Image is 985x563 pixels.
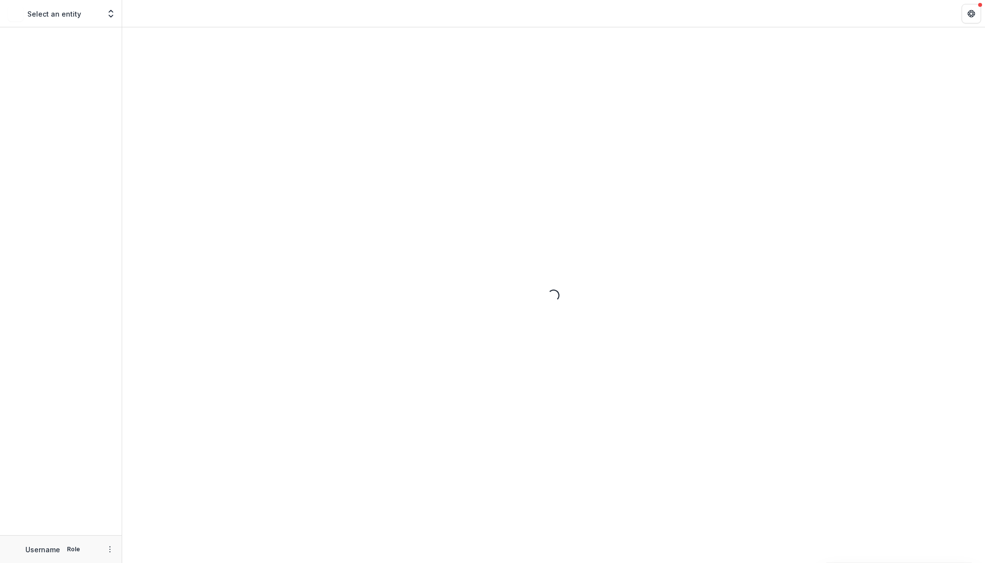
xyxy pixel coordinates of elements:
[104,543,116,555] button: More
[962,4,981,23] button: Get Help
[104,4,118,23] button: Open entity switcher
[27,9,81,19] p: Select an entity
[64,545,83,554] p: Role
[25,544,60,555] p: Username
